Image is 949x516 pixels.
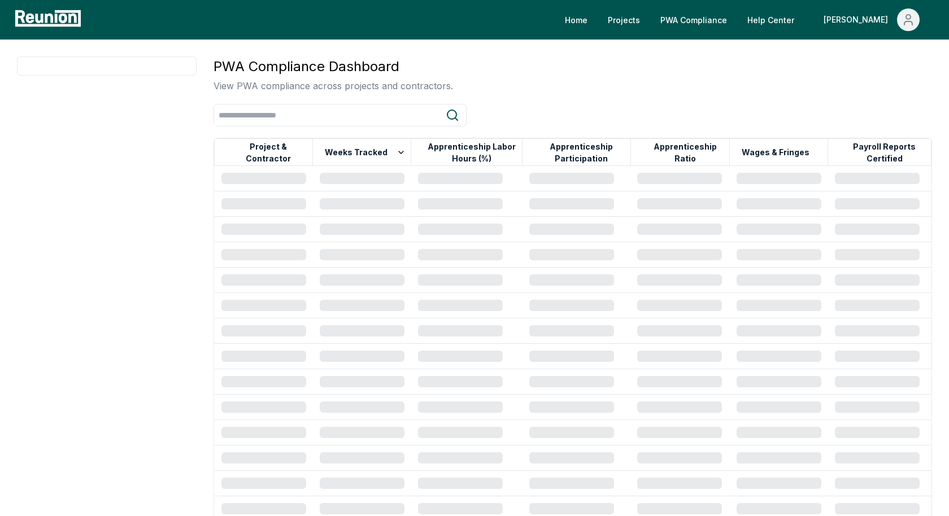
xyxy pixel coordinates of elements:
a: Home [556,8,597,31]
button: Apprenticeship Labor Hours (%) [421,141,522,164]
button: Payroll Reports Certified [838,141,931,164]
h3: PWA Compliance Dashboard [214,56,453,77]
button: Wages & Fringes [739,141,812,164]
div: [PERSON_NAME] [824,8,893,31]
button: Apprenticeship Ratio [641,141,729,164]
button: Apprenticeship Participation [532,141,630,164]
p: View PWA compliance across projects and contractors. [214,79,453,93]
button: Project & Contractor [224,141,312,164]
a: PWA Compliance [651,8,736,31]
nav: Main [556,8,938,31]
button: Weeks Tracked [323,141,408,164]
a: Projects [599,8,649,31]
a: Help Center [738,8,803,31]
button: [PERSON_NAME] [815,8,929,31]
